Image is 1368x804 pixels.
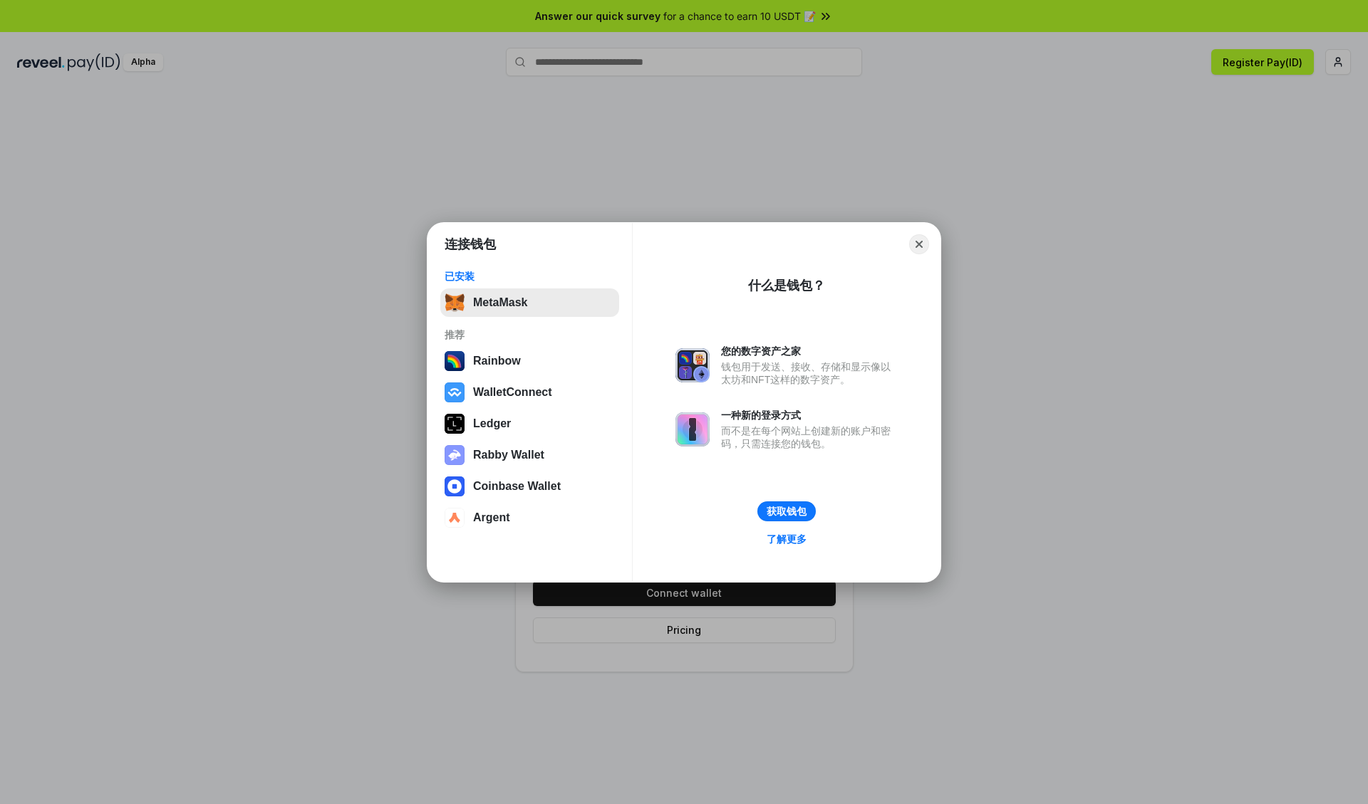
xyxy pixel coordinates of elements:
[909,234,929,254] button: Close
[445,328,615,341] div: 推荐
[473,386,552,399] div: WalletConnect
[473,480,561,493] div: Coinbase Wallet
[440,378,619,407] button: WalletConnect
[440,347,619,375] button: Rainbow
[445,508,465,528] img: svg+xml,%3Csvg%20width%3D%2228%22%20height%3D%2228%22%20viewBox%3D%220%200%2028%2028%22%20fill%3D...
[721,360,898,386] div: 钱包用于发送、接收、存储和显示像以太坊和NFT这样的数字资产。
[473,355,521,367] div: Rainbow
[473,296,527,309] div: MetaMask
[675,412,710,447] img: svg+xml,%3Csvg%20xmlns%3D%22http%3A%2F%2Fwww.w3.org%2F2000%2Fsvg%22%20fill%3D%22none%22%20viewBox...
[473,449,544,461] div: Rabby Wallet
[445,236,496,253] h1: 连接钱包
[757,501,816,521] button: 获取钱包
[445,476,465,496] img: svg+xml,%3Csvg%20width%3D%2228%22%20height%3D%2228%22%20viewBox%3D%220%200%2028%2028%22%20fill%3D...
[767,533,807,545] div: 了解更多
[721,409,898,422] div: 一种新的登录方式
[758,530,815,548] a: 了解更多
[748,277,825,294] div: 什么是钱包？
[445,351,465,371] img: svg+xml,%3Csvg%20width%3D%22120%22%20height%3D%22120%22%20viewBox%3D%220%200%20120%20120%22%20fil...
[440,472,619,501] button: Coinbase Wallet
[445,445,465,465] img: svg+xml,%3Csvg%20xmlns%3D%22http%3A%2F%2Fwww.w3.org%2F2000%2Fsvg%22%20fill%3D%22none%22%20viewBox...
[473,417,511,430] div: Ledger
[473,511,510,524] div: Argent
[721,345,898,357] div: 您的数字资产之家
[675,348,710,382] img: svg+xml,%3Csvg%20xmlns%3D%22http%3A%2F%2Fwww.w3.org%2F2000%2Fsvg%22%20fill%3D%22none%22%20viewBox...
[767,505,807,518] div: 获取钱包
[445,414,465,434] img: svg+xml,%3Csvg%20xmlns%3D%22http%3A%2F%2Fwww.w3.org%2F2000%2Fsvg%22%20width%3D%2228%22%20height%3...
[721,424,898,450] div: 而不是在每个网站上创建新的账户和密码，只需连接您的钱包。
[440,288,619,317] button: MetaMask
[445,270,615,283] div: 已安装
[440,503,619,532] button: Argent
[440,409,619,438] button: Ledger
[445,293,465,313] img: svg+xml,%3Csvg%20fill%3D%22none%22%20height%3D%2233%22%20viewBox%3D%220%200%2035%2033%22%20width%...
[445,382,465,402] img: svg+xml,%3Csvg%20width%3D%2228%22%20height%3D%2228%22%20viewBox%3D%220%200%2028%2028%22%20fill%3D...
[440,441,619,469] button: Rabby Wallet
